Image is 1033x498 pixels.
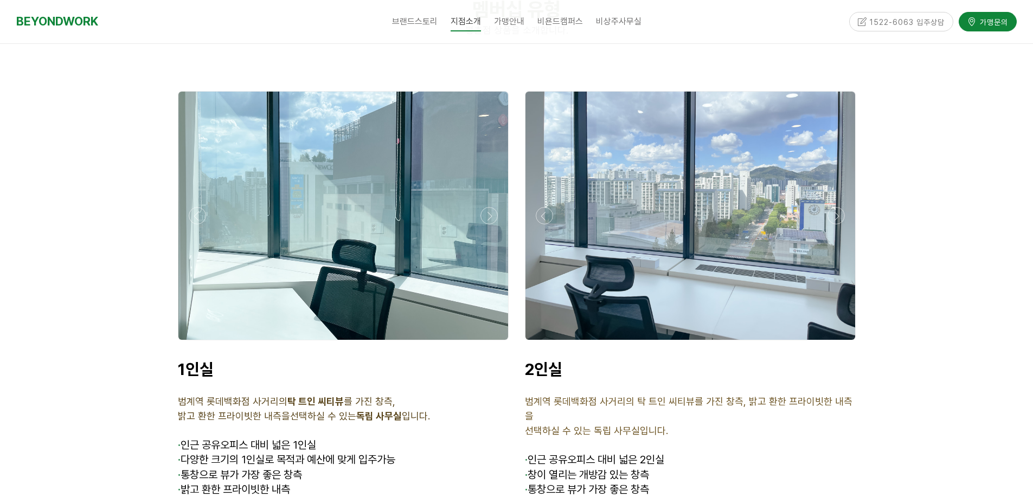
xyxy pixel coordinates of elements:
span: 비욘드캠퍼스 [537,16,583,27]
span: 브랜드스토리 [392,16,438,27]
strong: 독립 사무실 [356,410,402,422]
span: 범계역 롯데백화점 사거리의 탁 트인 씨티뷰를 가진 창측, 밝고 환한 프라이빗한 내측을 [525,396,852,422]
span: 선택하실 수 있는 독립 사무실입니다. [525,425,668,436]
strong: · [178,483,181,496]
span: 밝고 환한 프라이빗한 내측 [178,483,290,496]
a: 가맹안내 [487,8,531,35]
a: BEYONDWORK [16,11,98,31]
span: 범계역 롯데백화점 사거리의 를 가진 창측, [178,396,395,407]
span: 비상주사무실 [596,16,641,27]
span: 밝고 환한 프라이빗한 내측을 [178,410,290,422]
a: 비욘드캠퍼스 [531,8,589,35]
span: 지점소개 [451,12,481,31]
span: 인근 공유오피스 대비 넓은 1인실 [181,438,316,451]
span: 창이 열리는 개방감 있는 창측 [525,468,649,481]
a: 가맹문의 [959,10,1017,29]
span: 가맹안내 [494,16,524,27]
span: 가맹문의 [977,15,1008,26]
span: 통창으로 뷰가 가장 좋은 창측 [178,468,302,481]
strong: · [178,468,181,481]
span: · [525,453,528,466]
span: 통창으로 뷰가 가장 좋은 창측 [525,483,649,496]
span: 선택하실 수 있는 입니다. [290,410,430,422]
span: 인근 공유오피스 대비 넓은 2인실 [528,453,664,466]
span: 다양한 크기의 1인실로 목적과 예산에 맞게 입주가능 [178,453,395,466]
a: 지점소개 [444,8,487,35]
a: 브랜드스토리 [386,8,444,35]
strong: · [525,483,528,496]
strong: · [178,453,181,466]
a: 비상주사무실 [589,8,648,35]
span: · [178,438,181,451]
strong: · [525,468,528,481]
span: 2인실 [525,359,562,379]
strong: 탁 트인 씨티뷰 [287,396,344,407]
span: 1인실 [178,359,214,379]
